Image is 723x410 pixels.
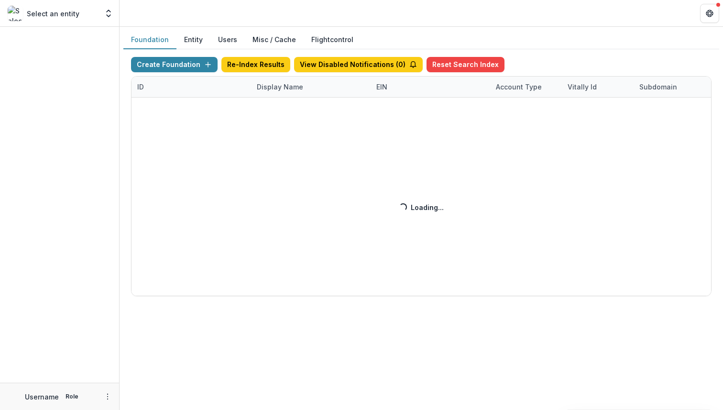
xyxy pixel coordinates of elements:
[123,31,176,49] button: Foundation
[245,31,304,49] button: Misc / Cache
[700,4,719,23] button: Get Help
[311,34,353,44] a: Flightcontrol
[63,392,81,401] p: Role
[102,391,113,402] button: More
[210,31,245,49] button: Users
[102,4,115,23] button: Open entity switcher
[8,6,23,21] img: Select an entity
[176,31,210,49] button: Entity
[25,392,59,402] p: Username
[27,9,79,19] p: Select an entity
